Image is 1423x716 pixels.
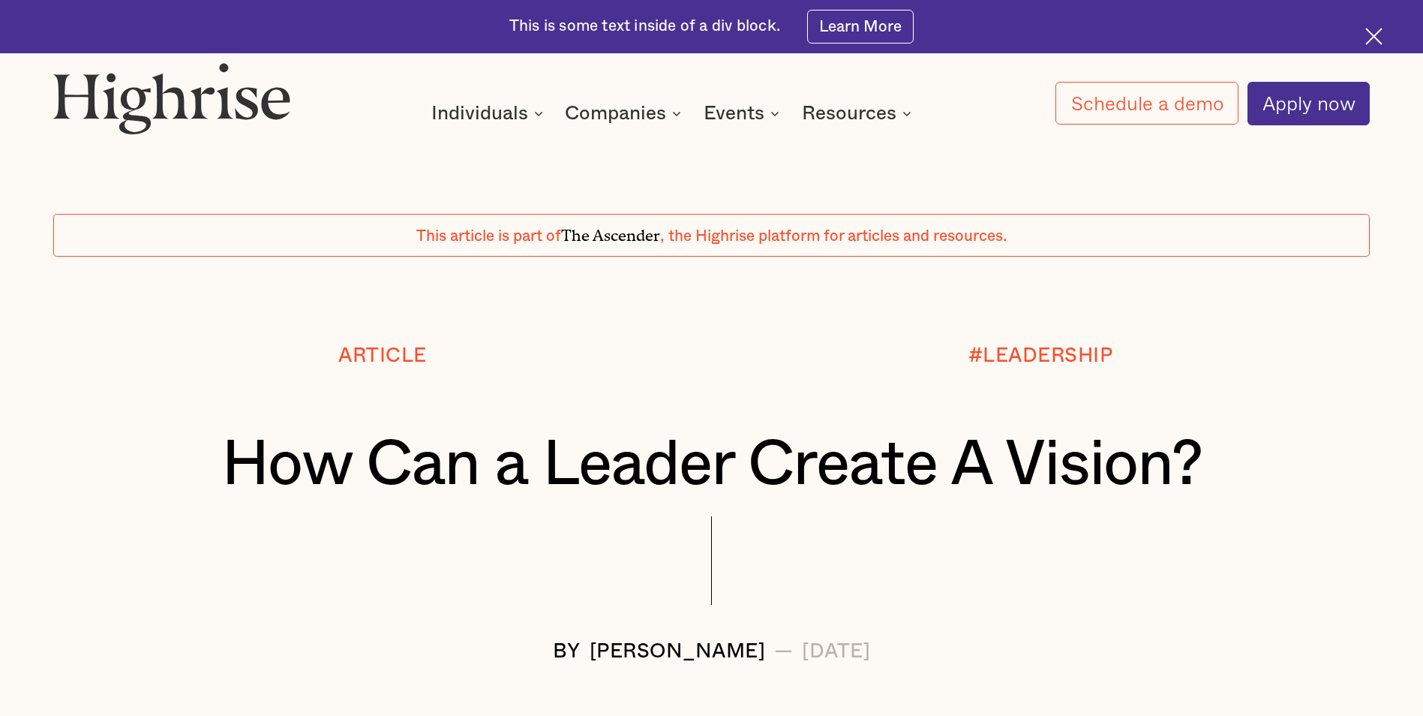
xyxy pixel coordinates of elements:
[802,641,870,663] div: [DATE]
[802,104,916,122] div: Resources
[561,223,660,242] span: The Ascender
[590,641,766,663] div: [PERSON_NAME]
[774,641,794,663] div: —
[1247,82,1370,125] a: Apply now
[553,641,581,663] div: BY
[968,345,1113,367] div: #LEADERSHIP
[802,104,896,122] div: Resources
[416,228,561,244] span: This article is part of
[704,104,764,122] div: Events
[53,62,291,134] img: Highrise logo
[807,10,914,44] a: Learn More
[338,345,427,367] div: Article
[1365,28,1382,45] img: Cross icon
[660,228,1007,244] span: , the Highrise platform for articles and resources.
[509,16,780,37] div: This is some text inside of a div block.
[704,104,784,122] div: Events
[431,104,528,122] div: Individuals
[431,104,548,122] div: Individuals
[565,104,686,122] div: Companies
[1055,82,1238,125] a: Schedule a demo
[108,430,1315,500] h1: How Can a Leader Create A Vision?
[565,104,666,122] div: Companies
